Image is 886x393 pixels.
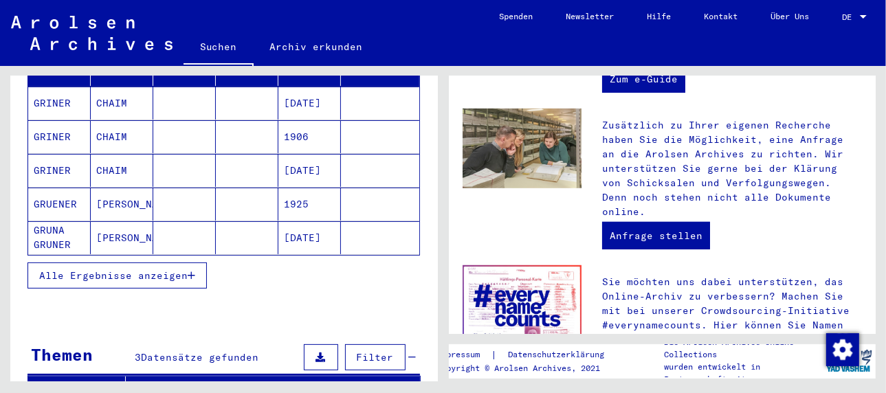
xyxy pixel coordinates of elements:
mat-cell: [DATE] [278,87,341,120]
mat-cell: CHAIM [91,120,153,153]
mat-cell: [DATE] [278,154,341,187]
p: wurden entwickelt in Partnerschaft mit [664,361,822,385]
mat-cell: [DATE] [278,221,341,254]
a: Impressum [436,348,491,362]
mat-cell: GRINER [28,154,91,187]
a: Suchen [184,30,254,66]
p: Sie möchten uns dabei unterstützen, das Online-Archiv zu verbessern? Machen Sie mit bei unserer C... [602,275,862,390]
img: enc.jpg [463,265,582,350]
span: Alle Ergebnisse anzeigen [39,269,188,282]
img: inquiries.jpg [463,109,582,188]
a: Anfrage stellen [602,222,710,249]
p: Copyright © Arolsen Archives, 2021 [436,362,621,374]
div: | [436,348,621,362]
button: Alle Ergebnisse anzeigen [27,262,207,289]
span: 3 [135,351,141,363]
span: Filter [357,351,394,363]
mat-cell: [PERSON_NAME] [91,221,153,254]
span: Datensätze gefunden [141,351,258,363]
img: Arolsen_neg.svg [11,16,173,50]
mat-cell: CHAIM [91,154,153,187]
mat-cell: 1925 [278,188,341,221]
mat-cell: GRUNA GRUNER [28,221,91,254]
mat-cell: 1906 [278,120,341,153]
p: Zusätzlich zu Ihrer eigenen Recherche haben Sie die Möglichkeit, eine Anfrage an die Arolsen Arch... [602,118,862,219]
mat-cell: GRINER [28,87,91,120]
mat-cell: [PERSON_NAME] [91,188,153,221]
img: yv_logo.png [823,344,875,378]
div: Themen [31,342,93,367]
mat-cell: GRINER [28,120,91,153]
a: Datenschutzerklärung [497,348,621,362]
button: Filter [345,344,406,370]
mat-cell: CHAIM [91,87,153,120]
img: Zustimmung ändern [826,333,859,366]
a: Zum e-Guide [602,65,685,93]
mat-cell: GRUENER [28,188,91,221]
a: Archiv erkunden [254,30,379,63]
p: Die Arolsen Archives Online-Collections [664,336,822,361]
span: DE [842,12,857,22]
